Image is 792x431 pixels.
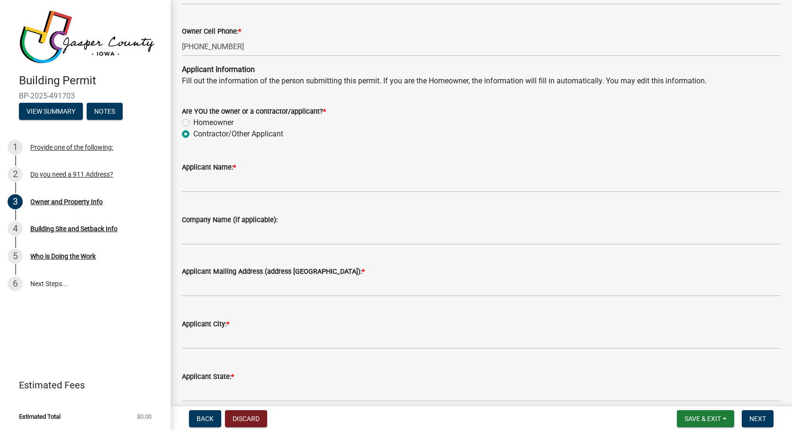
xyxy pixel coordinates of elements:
wm-modal-confirm: Summary [19,108,83,116]
div: Do you need a 911 Address? [30,171,113,178]
button: Save & Exit [677,410,734,427]
button: Back [189,410,221,427]
button: Notes [87,103,123,120]
label: Owner Cell Phone: [182,28,241,35]
div: 1 [8,140,23,155]
img: Jasper County, Iowa [19,10,155,64]
div: 5 [8,249,23,264]
div: Building Site and Setback Info [30,225,117,232]
label: Applicant Mailing Address (address [GEOGRAPHIC_DATA]): [182,269,365,275]
button: View Summary [19,103,83,120]
span: Next [749,415,766,422]
a: Estimated Fees [8,376,155,395]
label: Homeowner [193,117,234,128]
button: Discard [225,410,267,427]
span: Save & Exit [684,415,721,422]
strong: Applicant Information [182,65,255,74]
div: 3 [8,194,23,209]
h4: Building Permit [19,74,163,88]
div: Provide one of the following: [30,144,113,151]
div: 2 [8,167,23,182]
label: Are YOU the owner or a contractor/applicant? [182,108,326,115]
label: Applicant State: [182,374,234,380]
div: Who is Doing the Work [30,253,96,260]
span: BP-2025-491703 [19,91,152,100]
label: Applicant Name: [182,164,236,171]
div: Owner and Property Info [30,198,103,205]
span: Back [197,415,214,422]
span: $0.00 [137,413,152,420]
p: Fill out the information of the person submitting this permit. If you are the Homeowner, the info... [182,64,781,87]
label: Applicant City: [182,321,229,328]
div: 6 [8,276,23,291]
div: 4 [8,221,23,236]
label: Contractor/Other Applicant [193,128,283,140]
label: Company Name (if applicable): [182,217,278,224]
wm-modal-confirm: Notes [87,108,123,116]
span: Estimated Total [19,413,61,420]
button: Next [742,410,774,427]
